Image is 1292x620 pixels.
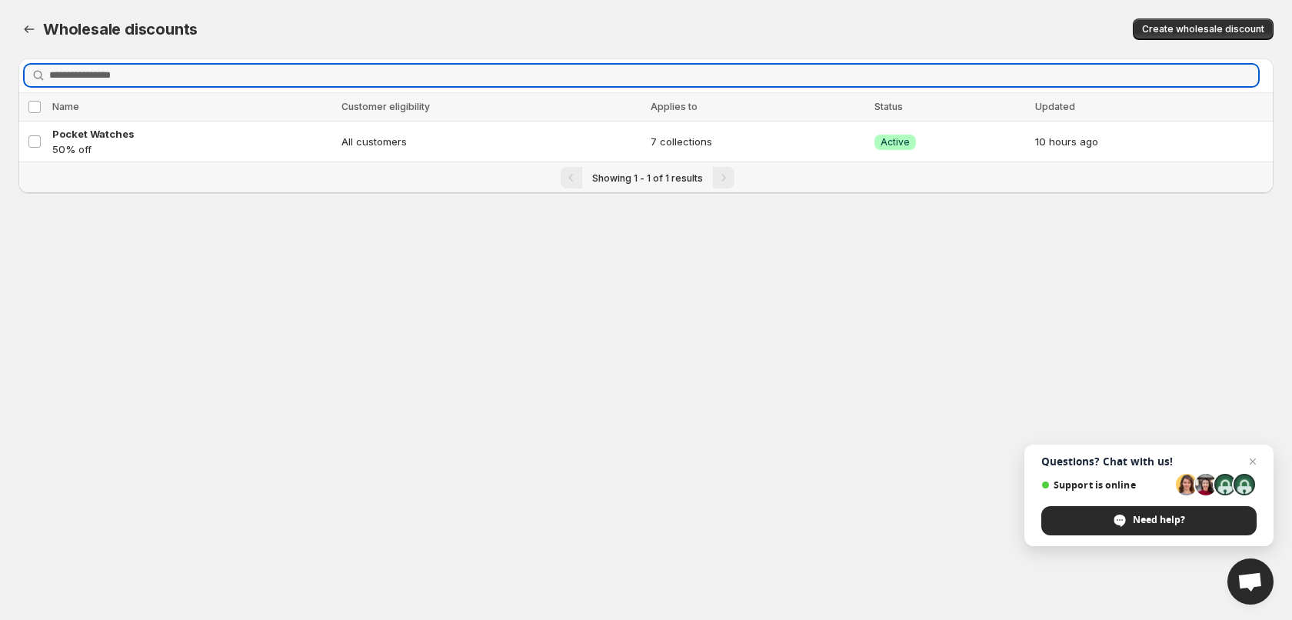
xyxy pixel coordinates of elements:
div: Open chat [1227,558,1274,605]
span: Pocket Watches [52,128,135,140]
span: Need help? [1133,513,1185,527]
span: Status [874,101,903,112]
button: Create wholesale discount [1133,18,1274,40]
a: Pocket Watches [52,126,332,142]
p: 50% off [52,142,332,157]
span: Showing 1 - 1 of 1 results [592,172,703,184]
span: Support is online [1041,479,1170,491]
span: Wholesale discounts [43,20,198,38]
span: Updated [1035,101,1075,112]
span: Close chat [1244,452,1262,471]
span: Active [881,136,910,148]
div: Need help? [1041,506,1257,535]
button: Back to dashboard [18,18,40,40]
span: Questions? Chat with us! [1041,455,1257,468]
span: Applies to [651,101,698,112]
span: Create wholesale discount [1142,23,1264,35]
span: Customer eligibility [341,101,430,112]
nav: Pagination [18,162,1274,193]
td: 10 hours ago [1031,122,1274,162]
span: Name [52,101,79,112]
td: All customers [337,122,646,162]
td: 7 collections [646,122,870,162]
